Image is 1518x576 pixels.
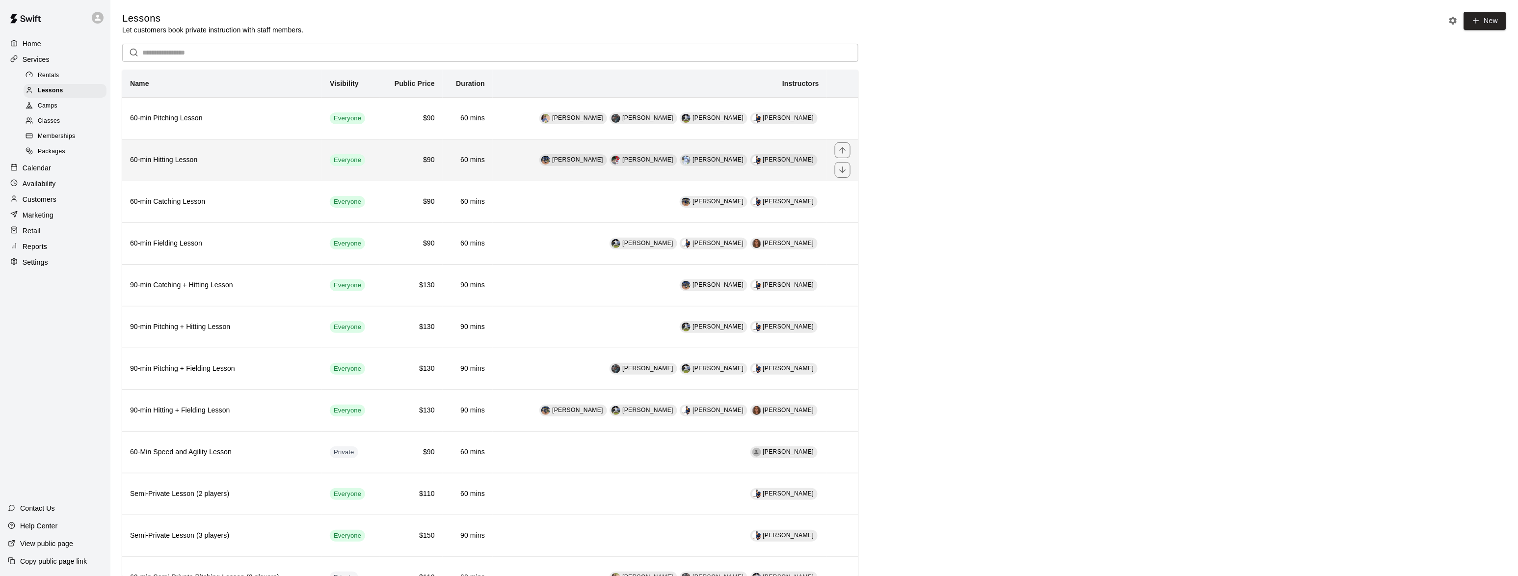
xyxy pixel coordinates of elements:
p: Marketing [23,210,53,220]
span: Private [330,448,358,457]
div: This service is visible to all of your customers [330,154,365,166]
h6: 60 mins [451,196,485,207]
a: Memberships [24,129,110,144]
div: Settings [8,255,103,270]
img: Andy Leader [682,156,691,165]
span: Rentals [38,71,59,81]
a: Marketing [8,208,103,222]
span: [PERSON_NAME] [763,365,814,372]
h6: $130 [387,405,434,416]
b: Instructors [782,80,819,87]
p: Customers [23,194,56,204]
img: Phillip Jankulovski [752,156,761,165]
img: Phillip Jankulovski [682,239,691,248]
span: [PERSON_NAME] [692,281,744,288]
span: Lessons [38,86,63,96]
p: Services [23,55,50,64]
img: Rylan Pranger [612,406,620,415]
div: Camps [24,99,107,113]
img: Josh Cossitt [682,197,691,206]
span: [PERSON_NAME] [763,198,814,205]
img: Rylan Pranger [682,364,691,373]
span: [PERSON_NAME] [622,407,673,413]
h5: Lessons [122,12,303,25]
div: Lessons [24,84,107,98]
span: Packages [38,147,65,157]
p: View public page [20,539,73,549]
a: Packages [24,144,110,160]
div: Packages [24,145,107,159]
div: This service is visible to all of your customers [330,488,365,500]
button: Lesson settings [1446,13,1461,28]
div: This service is visible to all of your customers [330,405,365,416]
h6: 60-Min Speed and Agility Lesson [130,447,314,458]
h6: 90-min Hitting + Fielding Lesson [130,405,314,416]
p: Help Center [20,521,57,531]
img: Josh Cossitt [682,281,691,290]
img: Phillip Jankulovski [752,197,761,206]
span: Everyone [330,531,365,541]
img: Phillip Jankulovski [682,406,691,415]
span: Everyone [330,239,365,248]
button: move item up [835,142,851,158]
h6: 60 mins [451,447,485,458]
a: Availability [8,176,103,191]
h6: $90 [387,447,434,458]
p: Calendar [23,163,51,173]
img: Hayley Pasma [752,239,761,248]
h6: 60-min Pitching Lesson [130,113,314,124]
h6: 60 mins [451,113,485,124]
p: Settings [23,257,48,267]
span: [PERSON_NAME] [763,114,814,121]
img: Grayden Stauffer [612,364,620,373]
span: Memberships [38,132,75,141]
div: This service is visible to all of your customers [330,530,365,542]
div: Rylan Pranger [682,323,691,331]
h6: 90 mins [451,322,485,332]
a: Camps [24,99,110,114]
span: [PERSON_NAME] [763,448,814,455]
h6: 90-min Pitching + Fielding Lesson [130,363,314,374]
span: [PERSON_NAME] [622,114,673,121]
img: Liam Devine [541,114,550,123]
div: Josh Cossitt [541,406,550,415]
h6: 90 mins [451,530,485,541]
div: This service is visible to all of your customers [330,279,365,291]
img: Phillip Jankulovski [752,281,761,290]
span: Everyone [330,156,365,165]
img: Grayden Stauffer [612,114,620,123]
div: Retail [8,223,103,238]
span: [PERSON_NAME] [692,365,744,372]
span: [PERSON_NAME] [763,281,814,288]
div: Memberships [24,130,107,143]
img: Rylan Pranger [682,114,691,123]
div: This service is hidden, and can only be accessed via a direct link [330,446,358,458]
a: Lessons [24,83,110,98]
h6: $130 [387,363,434,374]
span: [PERSON_NAME] [552,407,603,413]
img: Phillip Jankulovski [752,490,761,498]
h6: Semi-Private Lesson (3 players) [130,530,314,541]
h6: 90-min Catching + Hitting Lesson [130,280,314,291]
span: Everyone [330,197,365,207]
span: [PERSON_NAME] [692,114,744,121]
img: Phillip Jankulovski [752,323,761,331]
p: Availability [23,179,56,189]
span: [PERSON_NAME] [763,156,814,163]
h6: $150 [387,530,434,541]
h6: 90-min Pitching + Hitting Lesson [130,322,314,332]
img: Josh Cossitt [541,156,550,165]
